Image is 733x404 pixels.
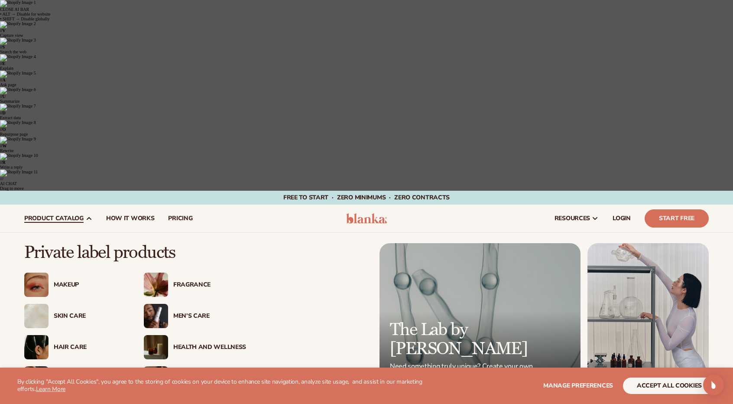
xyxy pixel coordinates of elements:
[390,320,535,358] p: The Lab by [PERSON_NAME]
[144,304,246,328] a: Male holding moisturizer bottle. Men’s Care
[99,205,162,232] a: How It Works
[24,273,126,297] a: Female with glitter eye makeup. Makeup
[106,215,155,222] span: How It Works
[144,335,168,359] img: Candles and incense on table.
[645,209,709,228] a: Start Free
[144,366,168,391] img: Female with makeup brush.
[54,313,126,320] div: Skin Care
[24,215,84,222] span: product catalog
[543,381,613,390] span: Manage preferences
[173,344,246,351] div: Health And Wellness
[390,362,535,380] p: Need something truly unique? Create your own products from scratch with our beauty experts.
[144,335,246,359] a: Candles and incense on table. Health And Wellness
[168,215,192,222] span: pricing
[161,205,199,232] a: pricing
[623,378,716,394] button: accept all cookies
[173,313,246,320] div: Men’s Care
[346,213,387,224] img: logo
[24,335,49,359] img: Female hair pulled back with clips.
[548,205,606,232] a: resources
[24,243,246,262] p: Private label products
[144,273,168,297] img: Pink blooming flower.
[36,385,65,393] a: Learn More
[173,281,246,289] div: Fragrance
[22,191,711,205] div: Announcement
[24,366,126,391] a: Male hand applying moisturizer. Body Care
[24,304,126,328] a: Cream moisturizer swatch. Skin Care
[54,344,126,351] div: Hair Care
[17,378,429,393] p: By clicking "Accept All Cookies", you agree to the storing of cookies on your device to enhance s...
[144,304,168,328] img: Male holding moisturizer bottle.
[24,335,126,359] a: Female hair pulled back with clips. Hair Care
[543,378,613,394] button: Manage preferences
[613,215,631,222] span: LOGIN
[144,273,246,297] a: Pink blooming flower. Fragrance
[283,193,450,202] span: Free to start · ZERO minimums · ZERO contracts
[703,375,724,395] div: Open Intercom Messenger
[606,205,638,232] a: LOGIN
[144,366,246,391] a: Female with makeup brush. Accessories
[24,304,49,328] img: Cream moisturizer swatch.
[24,366,49,391] img: Male hand applying moisturizer.
[17,205,99,232] a: product catalog
[555,215,590,222] span: resources
[54,281,126,289] div: Makeup
[24,273,49,297] img: Female with glitter eye makeup.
